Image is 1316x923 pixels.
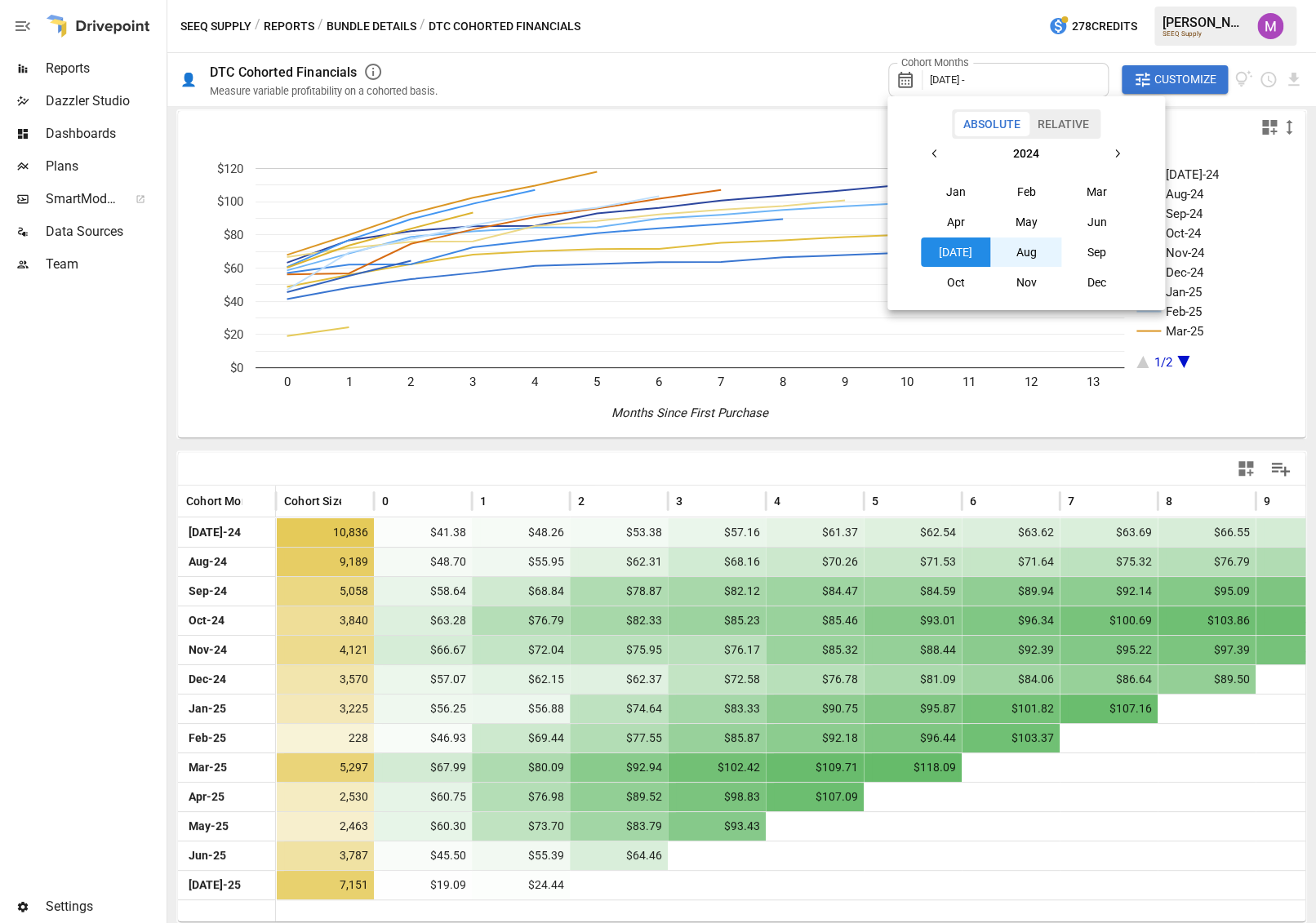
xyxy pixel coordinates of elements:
[1062,268,1132,297] button: Dec
[1062,177,1132,206] button: Mar
[1062,207,1132,237] button: Jun
[1062,237,1132,267] button: Sep
[921,237,991,267] button: [DATE]
[921,268,991,297] button: Oct
[1029,112,1098,136] button: Relative
[949,139,1102,168] button: 2024
[921,177,991,206] button: Jan
[991,177,1061,206] button: Feb
[991,237,1061,267] button: Aug
[921,207,991,237] button: Apr
[954,112,1029,136] button: Absolute
[991,207,1061,237] button: May
[991,268,1061,297] button: Nov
